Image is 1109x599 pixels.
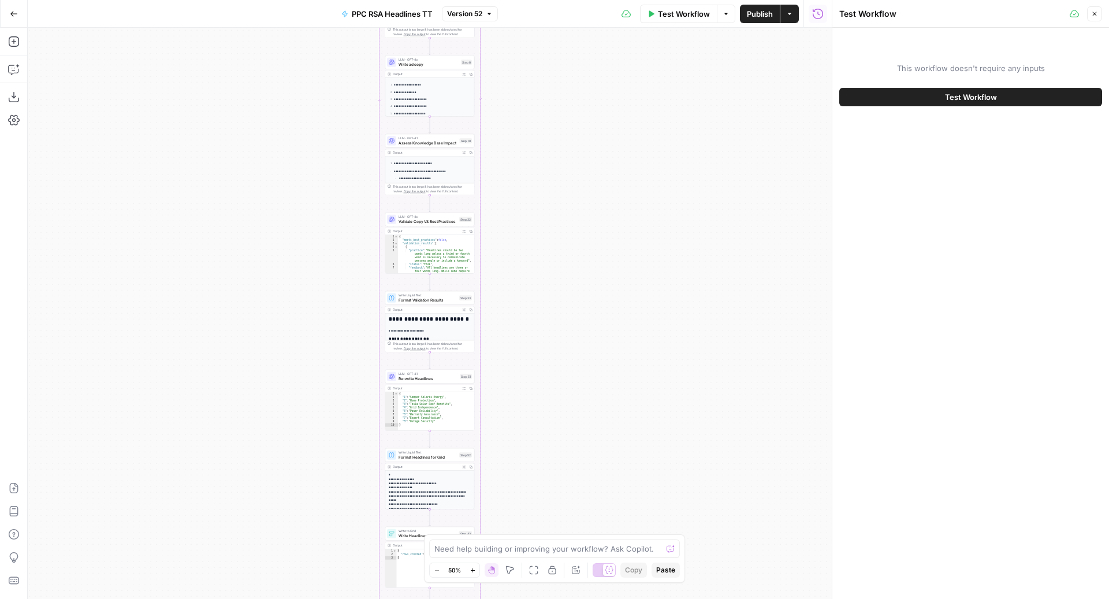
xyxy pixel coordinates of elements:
div: 2 [385,239,398,242]
span: Toggle code folding, rows 1 through 89 [395,235,398,239]
div: 3 [385,399,398,403]
div: LLM · GPT-4oValidate Copy VS Best PracticesStep 32Output{ "meets_best_practices":false, "validati... [385,213,475,274]
span: LLM · GPT-4.1 [399,371,457,376]
g: Edge from step_32 to step_33 [429,273,431,290]
span: LLM · GPT-4o [399,214,457,219]
div: Step 41 [460,138,472,143]
div: 10 [385,423,398,427]
span: Copy the output [404,189,426,193]
span: Test Workflow [945,91,997,103]
div: 1 [385,549,397,553]
div: 7 [385,413,398,416]
button: Publish [740,5,780,23]
button: Test Workflow [839,88,1102,106]
span: Assess Knowledge Base Impact [399,140,457,146]
span: Toggle code folding, rows 4 through 8 [395,245,398,249]
div: LLM · GPT-4.1Re-write HeadlinesStep 51Output{ "1":"Semper Solaris Energy", "2":"Home Protection",... [385,370,475,431]
div: 7 [385,266,398,291]
span: Toggle code folding, rows 1 through 10 [395,392,398,396]
div: Output [393,543,459,548]
button: Test Workflow [640,5,717,23]
div: 1 [385,235,398,239]
div: 8 [385,416,398,420]
g: Edge from step_42 to step_8 [429,38,431,54]
span: Test Workflow [658,8,710,20]
div: This output is too large & has been abbreviated for review. to view the full content. [393,341,472,351]
g: Edge from step_33 to step_51 [429,352,431,369]
div: Output [393,229,459,233]
span: Write ad copy [399,61,459,67]
div: Step 32 [459,217,472,222]
div: Step 52 [459,452,472,457]
button: Copy [620,563,647,578]
span: Write to Grid [399,529,457,533]
div: Step 51 [460,374,472,379]
span: Format Validation Results [399,297,457,303]
span: 50% [448,565,461,575]
div: Step 43 [459,531,472,536]
g: Edge from step_41 to step_32 [429,195,431,211]
div: 2 [385,396,398,399]
div: 5 [385,249,398,263]
span: Format Headlines for Grid [399,454,457,460]
div: Output [393,386,459,390]
span: LLM · GPT-4o [399,57,459,62]
span: Publish [747,8,773,20]
div: 3 [385,242,398,245]
button: Version 52 [442,6,498,21]
span: Copy the output [404,32,426,36]
span: Write Liquid Text [399,450,457,455]
button: Paste [652,563,680,578]
div: This output is too large & has been abbreviated for review. to view the full content. [393,27,472,36]
button: PPC RSA Headlines TT [334,5,440,23]
span: Write Liquid Text [399,293,457,297]
div: Output [393,307,459,312]
div: 3 [385,556,397,560]
span: LLM · GPT-4.1 [399,136,457,140]
span: This workflow doesn't require any inputs [839,62,1102,74]
span: Paste [656,565,675,575]
span: Re-write Headlines [399,375,457,381]
div: 9 [385,420,398,423]
span: Copy the output [404,347,426,350]
span: Version 52 [447,9,482,19]
div: Write to GridWrite Headlines to GridStep 43Output{ "rows_created":1} [385,527,475,588]
div: This output is too large & has been abbreviated for review. to view the full content. [393,184,472,194]
span: Validate Copy VS Best Practices [399,218,457,224]
g: Edge from step_51 to step_52 [429,430,431,447]
span: Write Headlines to Grid [399,533,457,538]
div: Output [393,72,459,76]
div: Step 33 [459,295,472,300]
div: 6 [385,410,398,413]
div: 4 [385,403,398,406]
g: Edge from step_52 to step_43 [429,509,431,526]
div: Step 8 [461,59,472,65]
div: Output [393,464,459,469]
div: 6 [385,263,398,266]
div: 2 [385,553,397,556]
div: Output [393,150,459,155]
div: 4 [385,245,398,249]
span: Toggle code folding, rows 1 through 3 [393,549,397,553]
span: PPC RSA Headlines TT [352,8,433,20]
div: 5 [385,406,398,410]
span: Copy [625,565,642,575]
span: Toggle code folding, rows 3 through 54 [395,242,398,245]
div: 1 [385,392,398,396]
g: Edge from step_8 to step_41 [429,116,431,133]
